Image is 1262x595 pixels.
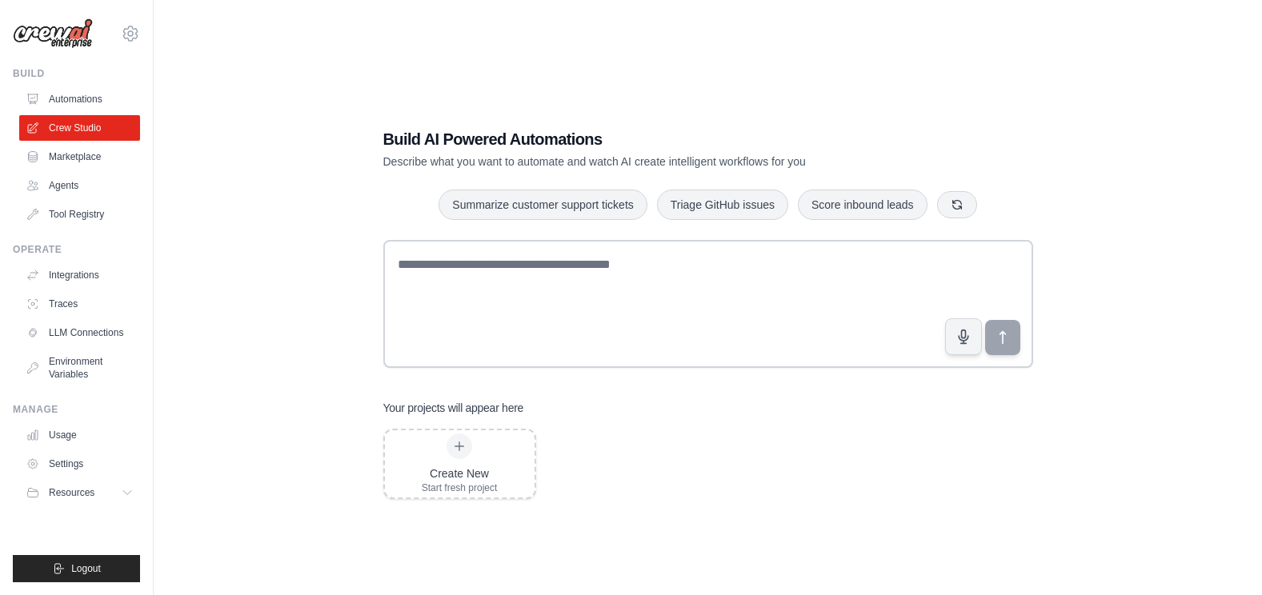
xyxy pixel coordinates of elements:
p: Describe what you want to automate and watch AI create intelligent workflows for you [383,154,921,170]
button: Logout [13,555,140,582]
button: Summarize customer support tickets [439,190,647,220]
button: Score inbound leads [798,190,927,220]
div: Build [13,67,140,80]
span: Logout [71,562,101,575]
a: Settings [19,451,140,477]
div: Operate [13,243,140,256]
button: Resources [19,480,140,505]
a: Usage [19,422,140,448]
div: Start fresh project [422,481,498,494]
span: Resources [49,486,94,499]
button: Get new suggestions [937,191,977,218]
a: Marketplace [19,144,140,170]
a: Traces [19,291,140,317]
div: Create New [422,465,498,481]
a: LLM Connections [19,320,140,345]
div: Manage [13,403,140,416]
h1: Build AI Powered Automations [383,128,921,150]
a: Tool Registry [19,202,140,227]
a: Agents [19,173,140,198]
a: Integrations [19,262,140,288]
button: Triage GitHub issues [657,190,788,220]
a: Environment Variables [19,349,140,387]
img: Logo [13,18,93,49]
button: Click to speak your automation idea [945,318,982,355]
a: Automations [19,86,140,112]
h3: Your projects will appear here [383,400,524,416]
a: Crew Studio [19,115,140,141]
